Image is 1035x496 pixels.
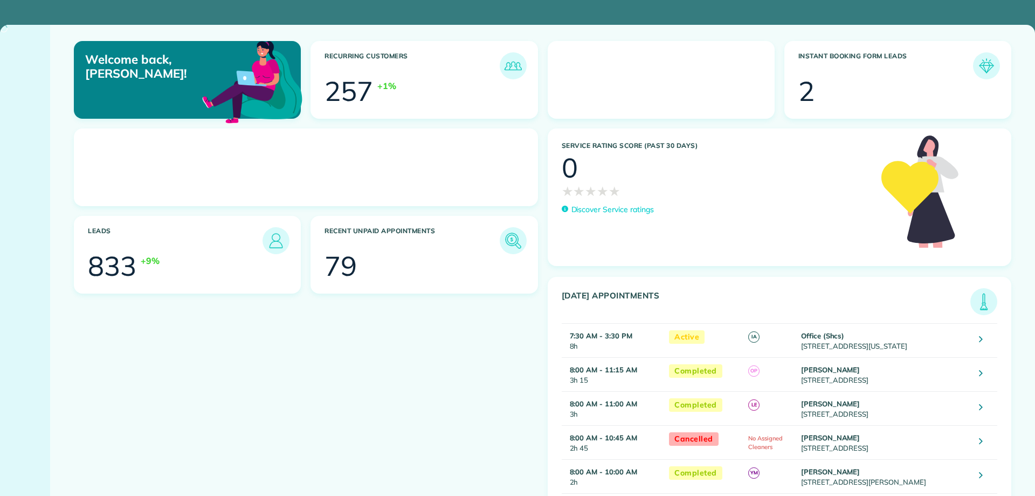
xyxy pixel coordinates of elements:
[801,467,860,476] strong: [PERSON_NAME]
[609,181,620,201] span: ★
[597,181,609,201] span: ★
[669,398,722,412] span: Completed
[141,254,160,267] div: +9%
[748,365,760,377] span: OP
[748,399,760,411] span: LE
[200,29,305,133] img: dashboard_welcome-42a62b7d889689a78055ac9021e634bf52bae3f8056760290aed330b23ab8690.png
[801,365,860,374] strong: [PERSON_NAME]
[562,204,654,215] a: Discover Service ratings
[801,433,860,442] strong: [PERSON_NAME]
[570,365,637,374] strong: 8:00 AM - 11:15 AM
[973,291,995,312] img: icon_todays_appointments-901f7ab196bb0bea1936b74009e4eb5ffbc2d2711fa7634e0d609ed5ef32b18b.png
[570,467,637,476] strong: 8:00 AM - 10:00 AM
[798,52,973,79] h3: Instant Booking Form Leads
[585,181,597,201] span: ★
[502,55,524,77] img: icon_recurring_customers-cf858462ba22bcd05b5a5880d41d6543d210077de5bb9ebc9590e49fd87d84ed.png
[325,52,499,79] h3: Recurring Customers
[669,432,719,446] span: Cancelled
[570,399,637,408] strong: 8:00 AM - 11:00 AM
[265,230,287,252] img: icon_leads-1bed01f49abd5b7fead27621c3d59655bb73ed531f8eeb49469d10e621d6b896.png
[798,391,971,425] td: [STREET_ADDRESS]
[88,253,136,280] div: 833
[88,227,263,254] h3: Leads
[562,291,971,315] h3: [DATE] Appointments
[325,227,499,254] h3: Recent unpaid appointments
[669,466,722,480] span: Completed
[976,55,997,77] img: icon_form_leads-04211a6a04a5b2264e4ee56bc0799ec3eb69b7e499cbb523a139df1d13a81ae0.png
[798,459,971,493] td: [STREET_ADDRESS][PERSON_NAME]
[669,330,705,344] span: Active
[748,467,760,479] span: YM
[85,52,228,81] p: Welcome back, [PERSON_NAME]!
[798,357,971,391] td: [STREET_ADDRESS]
[669,364,722,378] span: Completed
[562,323,664,357] td: 8h
[748,434,783,451] span: No Assigned Cleaners
[562,425,664,459] td: 2h 45
[562,459,664,493] td: 2h
[562,391,664,425] td: 3h
[570,331,632,340] strong: 7:30 AM - 3:30 PM
[562,142,871,150] h3: Service Rating score (past 30 days)
[325,253,357,280] div: 79
[798,78,815,105] div: 2
[798,323,971,357] td: [STREET_ADDRESS][US_STATE]
[325,78,373,105] div: 257
[502,230,524,252] img: icon_unpaid_appointments-47b8ce3997adf2238b356f14209ab4cced10bd1f174958f3ca8f1d0dd7fffeee.png
[798,425,971,459] td: [STREET_ADDRESS]
[562,154,578,181] div: 0
[801,331,845,340] strong: Office (Shcs)
[570,433,637,442] strong: 8:00 AM - 10:45 AM
[562,357,664,391] td: 3h 15
[573,181,585,201] span: ★
[562,181,574,201] span: ★
[801,399,860,408] strong: [PERSON_NAME]
[748,331,760,343] span: IA
[571,204,654,215] p: Discover Service ratings
[377,79,396,92] div: +1%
